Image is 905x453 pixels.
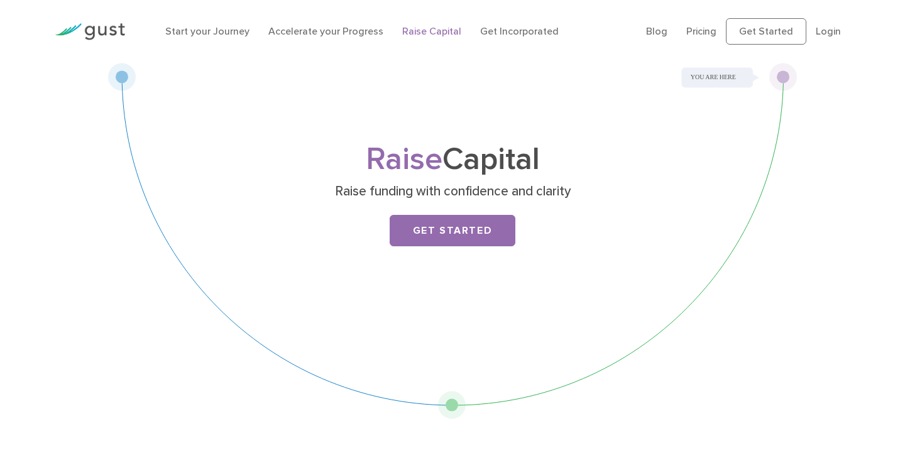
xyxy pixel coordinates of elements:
p: Raise funding with confidence and clarity [209,183,696,200]
span: Raise [366,141,442,178]
a: Get Incorporated [480,25,559,37]
a: Login [816,25,841,37]
img: Gust Logo [55,23,125,40]
a: Get Started [726,18,806,45]
a: Pricing [686,25,716,37]
h1: Capital [204,145,701,174]
a: Accelerate your Progress [268,25,383,37]
a: Start your Journey [165,25,250,37]
a: Blog [646,25,667,37]
a: Get Started [390,215,515,246]
a: Raise Capital [402,25,461,37]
